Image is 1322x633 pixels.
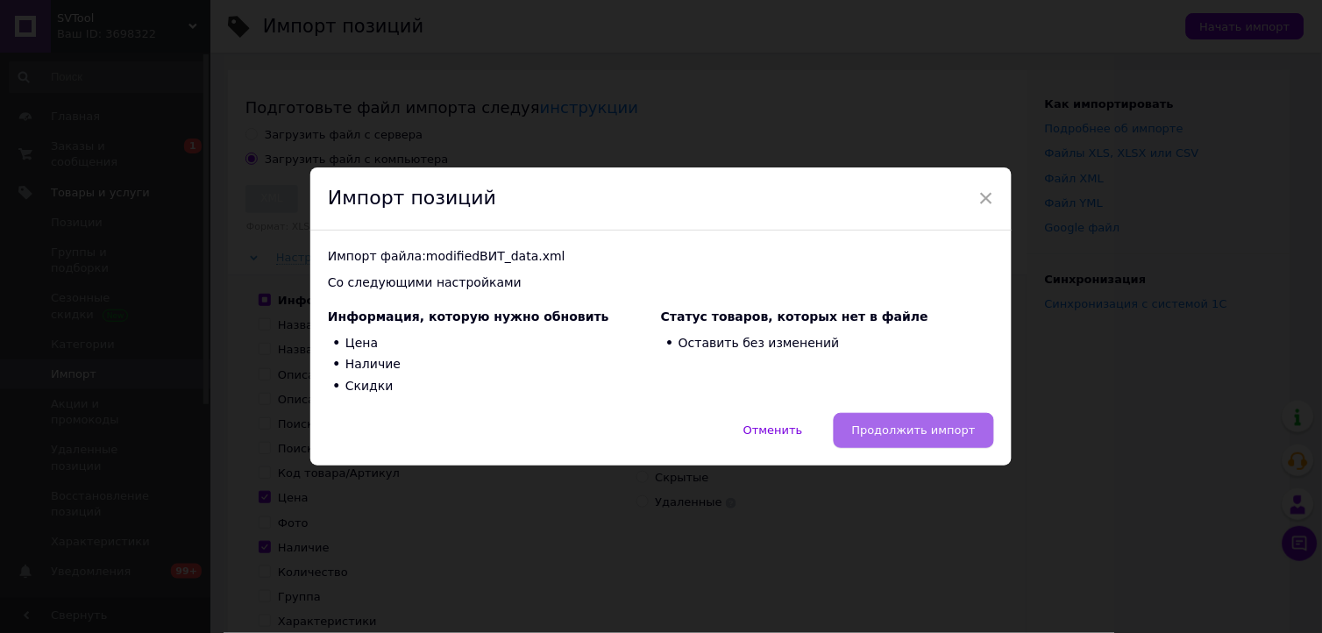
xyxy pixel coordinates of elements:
[328,332,661,354] li: Цена
[852,423,976,437] span: Продолжить импорт
[661,332,994,354] li: Оставить без изменений
[743,423,803,437] span: Отменить
[328,354,661,376] li: Наличие
[725,413,821,448] button: Отменить
[661,309,928,324] span: Статус товаров, которых нет в файле
[310,167,1012,231] div: Импорт позиций
[328,376,661,398] li: Скидки
[328,274,994,292] div: Со следующими настройками
[328,309,609,324] span: Информация, которую нужно обновить
[978,183,994,213] span: ×
[834,413,994,448] button: Продолжить импорт
[328,248,994,266] div: Импорт файла: modifiedВИТ_data.xml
